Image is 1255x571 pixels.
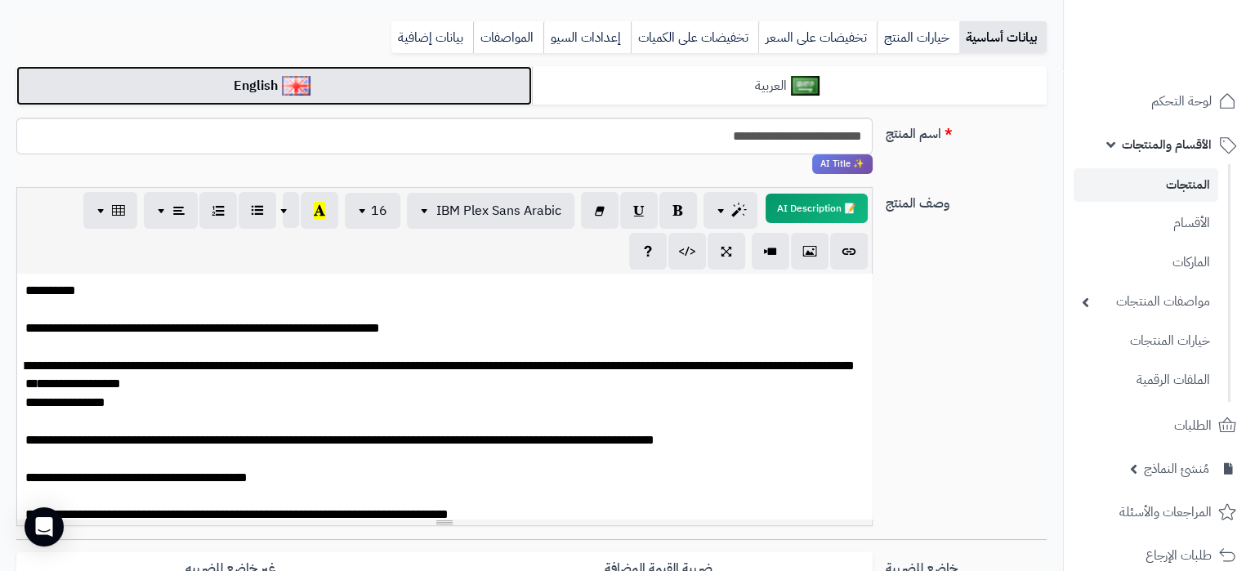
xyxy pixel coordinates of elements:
[877,21,959,54] a: خيارات المنتج
[1151,90,1212,113] span: لوحة التحكم
[25,507,64,546] div: Open Intercom Messenger
[1074,323,1218,359] a: خيارات المنتجات
[1122,133,1212,156] span: الأقسام والمنتجات
[543,21,631,54] a: إعدادات السيو
[391,21,473,54] a: بيانات إضافية
[1074,245,1218,280] a: الماركات
[532,66,1047,106] a: العربية
[1074,363,1218,398] a: الملفات الرقمية
[1074,82,1245,121] a: لوحة التحكم
[282,76,310,96] img: English
[959,21,1047,54] a: بيانات أساسية
[1074,206,1218,241] a: الأقسام
[766,194,868,223] button: 📝 AI Description
[16,66,532,106] a: English
[1146,544,1212,567] span: طلبات الإرجاع
[1144,457,1209,480] span: مُنشئ النماذج
[758,21,877,54] a: تخفيضات على السعر
[631,21,758,54] a: تخفيضات على الكميات
[436,201,561,221] span: IBM Plex Sans Arabic
[1174,414,1212,437] span: الطلبات
[1074,168,1218,202] a: المنتجات
[1119,501,1212,524] span: المراجعات والأسئلة
[1074,406,1245,445] a: الطلبات
[371,201,387,221] span: 16
[1074,284,1218,319] a: مواصفات المنتجات
[345,193,400,229] button: 16
[1074,493,1245,532] a: المراجعات والأسئلة
[879,187,1053,213] label: وصف المنتج
[791,76,820,96] img: العربية
[1144,42,1239,76] img: logo-2.png
[879,118,1053,144] label: اسم المنتج
[812,154,873,174] span: انقر لاستخدام رفيقك الذكي
[473,21,543,54] a: المواصفات
[407,193,574,229] button: IBM Plex Sans Arabic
